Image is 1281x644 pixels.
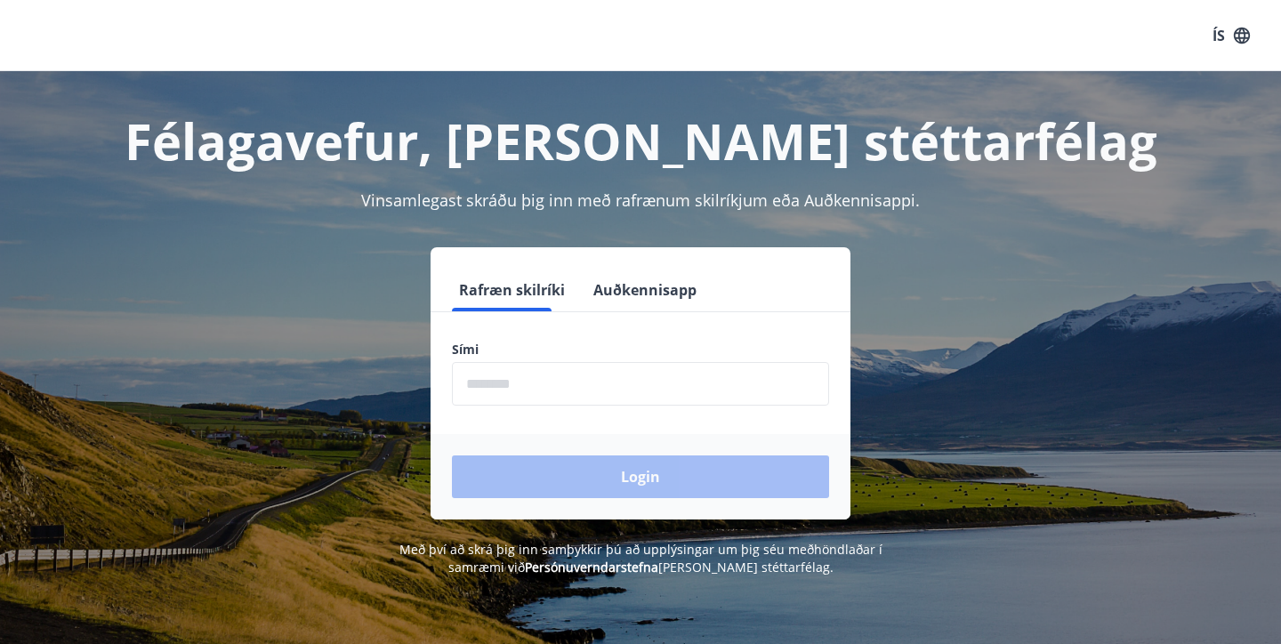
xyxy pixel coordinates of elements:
[452,269,572,311] button: Rafræn skilríki
[525,559,658,576] a: Persónuverndarstefna
[586,269,704,311] button: Auðkennisapp
[452,341,829,358] label: Sími
[21,107,1260,174] h1: Félagavefur, [PERSON_NAME] stéttarfélag
[361,189,920,211] span: Vinsamlegast skráðu þig inn með rafrænum skilríkjum eða Auðkennisappi.
[399,541,882,576] span: Með því að skrá þig inn samþykkir þú að upplýsingar um þig séu meðhöndlaðar í samræmi við [PERSON...
[1203,20,1260,52] button: ÍS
